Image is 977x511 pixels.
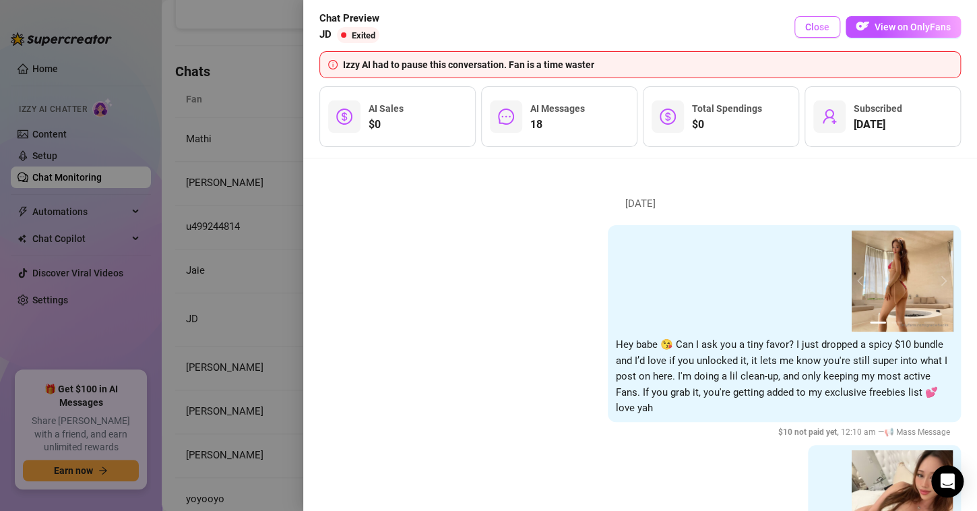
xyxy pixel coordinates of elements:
[931,465,964,498] div: Open Intercom Messenger
[857,276,868,287] button: prev
[856,20,869,33] img: OF
[616,338,947,414] span: Hey babe 😘 Can I ask you a tiny favor? I just dropped a spicy $10 bundle and I’d love if you unlo...
[854,117,902,133] span: [DATE]
[692,103,762,114] span: Total Spendings
[794,16,840,38] button: Close
[498,109,514,125] span: message
[852,231,953,332] img: media
[336,109,352,125] span: dollar
[530,117,585,133] span: 18
[884,427,950,437] span: 📢 Mass Message
[805,22,829,32] span: Close
[891,322,902,324] button: 2
[319,27,332,43] span: JD
[821,109,838,125] span: user-add
[778,427,954,437] span: 12:10 am —
[530,103,585,114] span: AI Messages
[937,276,947,287] button: next
[854,103,902,114] span: Subscribed
[692,117,762,133] span: $0
[875,22,951,32] span: View on OnlyFans
[328,60,338,69] span: info-circle
[778,427,841,437] span: $ 10 not paid yet ,
[924,322,935,324] button: 4
[343,57,952,72] div: Izzy AI had to pause this conversation. Fan is a time waster
[615,196,666,212] span: [DATE]
[908,322,918,324] button: 3
[369,117,404,133] span: $0
[846,16,961,38] button: OFView on OnlyFans
[319,11,385,27] span: Chat Preview
[660,109,676,125] span: dollar
[369,103,404,114] span: AI Sales
[352,30,375,40] span: Exited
